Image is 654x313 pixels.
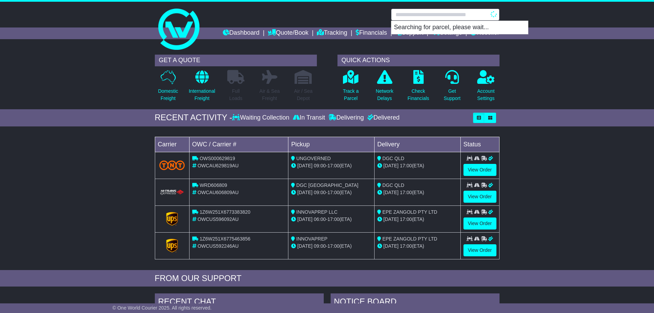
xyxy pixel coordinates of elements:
span: 17:00 [400,163,412,168]
div: RECENT ACTIVITY - [155,113,232,123]
span: 17:00 [328,243,340,249]
img: GetCarrierServiceLogo [166,212,178,226]
span: OWCAU606809AU [197,190,239,195]
div: In Transit [291,114,327,122]
span: 1Z6W251X6775463856 [199,236,250,242]
a: Financials [356,27,387,39]
span: [DATE] [383,190,399,195]
td: Carrier [155,137,189,152]
div: (ETA) [377,243,458,250]
span: WRD606809 [199,182,227,188]
a: InternationalFreight [188,70,216,106]
a: GetSupport [443,70,461,106]
span: 1Z6W251X6773383820 [199,209,250,215]
span: [DATE] [383,163,399,168]
div: Delivered [366,114,400,122]
a: View Order [463,164,496,176]
div: (ETA) [377,162,458,169]
img: HiTrans.png [159,189,185,196]
span: 09:00 [314,190,326,195]
td: Pickup [288,137,375,152]
p: Domestic Freight [158,88,178,102]
div: GET A QUOTE [155,55,317,66]
span: 17:00 [400,216,412,222]
span: DGC QLD [382,156,404,161]
span: OWCUS596092AU [197,216,239,222]
a: View Order [463,191,496,203]
span: EPE ZANGOLD PTY LTD [382,209,437,215]
span: 09:00 [314,243,326,249]
span: DGC QLD [382,182,404,188]
span: 06:00 [314,216,326,222]
td: Delivery [374,137,460,152]
img: TNT_Domestic.png [159,160,185,170]
p: Air / Sea Depot [294,88,313,102]
div: QUICK ACTIONS [337,55,500,66]
p: Network Delays [376,88,393,102]
div: - (ETA) [291,216,371,223]
a: CheckFinancials [407,70,429,106]
a: AccountSettings [477,70,495,106]
img: GetCarrierServiceLogo [166,239,178,253]
a: Quote/Book [268,27,308,39]
span: OWCAU629819AU [197,163,239,168]
p: Check Financials [408,88,429,102]
span: OWCUS592246AU [197,243,239,249]
span: 09:00 [314,163,326,168]
a: Dashboard [223,27,260,39]
p: Full Loads [227,88,244,102]
span: 17:00 [400,243,412,249]
a: NetworkDelays [375,70,393,106]
span: [DATE] [297,243,312,249]
span: [DATE] [297,216,312,222]
span: [DATE] [383,216,399,222]
p: Get Support [444,88,460,102]
p: Air & Sea Freight [260,88,280,102]
span: 17:00 [328,190,340,195]
a: View Order [463,244,496,256]
span: [DATE] [383,243,399,249]
span: 17:00 [328,216,340,222]
span: DGC [GEOGRAPHIC_DATA] [296,182,358,188]
span: [DATE] [297,163,312,168]
p: Track a Parcel [343,88,359,102]
span: INNOVAPREP LLC [296,209,337,215]
div: FROM OUR SUPPORT [155,273,500,283]
span: [DATE] [297,190,312,195]
div: (ETA) [377,216,458,223]
div: Delivering [327,114,366,122]
span: UNGOVERNED [296,156,331,161]
div: NOTICE BOARD [331,293,500,312]
div: - (ETA) [291,243,371,250]
p: International Freight [189,88,215,102]
span: INNOVAPREP [296,236,328,242]
td: OWC / Carrier # [189,137,288,152]
span: 17:00 [328,163,340,168]
p: Searching for parcel, please wait... [391,21,528,34]
div: - (ETA) [291,189,371,196]
span: EPE ZANGOLD PTY LTD [382,236,437,242]
div: (ETA) [377,189,458,196]
span: OWS000629819 [199,156,235,161]
a: Tracking [317,27,347,39]
a: DomesticFreight [158,70,178,106]
p: Account Settings [477,88,495,102]
a: View Order [463,217,496,230]
div: - (ETA) [291,162,371,169]
td: Status [460,137,499,152]
a: Track aParcel [343,70,359,106]
div: RECENT CHAT [155,293,324,312]
div: Waiting Collection [232,114,291,122]
span: 17:00 [400,190,412,195]
span: © One World Courier 2025. All rights reserved. [113,305,212,311]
